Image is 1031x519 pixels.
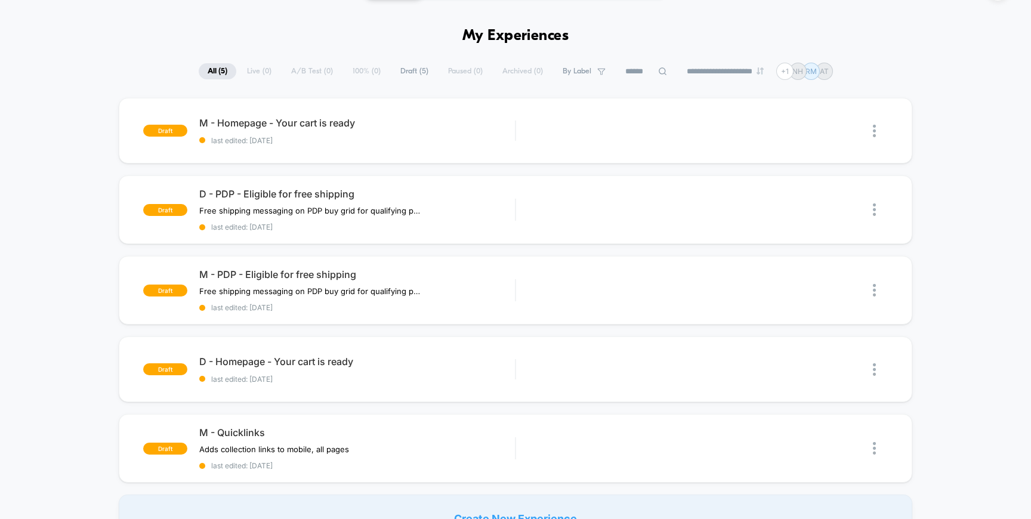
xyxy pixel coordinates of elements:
[199,117,515,129] span: M - Homepage - Your cart is ready
[873,363,876,376] img: close
[6,271,25,290] button: Play, NEW DEMO 2025-VEED.mp4
[440,275,476,286] input: Volume
[143,443,187,455] span: draft
[873,203,876,216] img: close
[199,303,515,312] span: last edited: [DATE]
[143,285,187,296] span: draft
[143,363,187,375] span: draft
[199,206,421,215] span: Free shipping messaging on PDP buy grid for qualifying products﻿ - Desktop
[199,375,515,384] span: last edited: [DATE]
[143,125,187,137] span: draft
[805,67,817,76] p: RM
[249,134,277,162] button: Play, NEW DEMO 2025-VEED.mp4
[199,188,515,200] span: D - PDP - Eligible for free shipping
[143,204,187,216] span: draft
[199,268,515,280] span: M - PDP - Eligible for free shipping
[873,125,876,137] img: close
[356,274,383,287] div: Current time
[391,63,437,79] span: Draft ( 5 )
[563,67,591,76] span: By Label
[199,427,515,438] span: M - Quicklinks
[792,67,803,76] p: NH
[9,255,519,266] input: Seek
[757,67,764,75] img: end
[199,461,515,470] span: last edited: [DATE]
[820,67,829,76] p: AT
[873,284,876,296] img: close
[462,27,569,45] h1: My Experiences
[199,286,421,296] span: Free shipping messaging on PDP buy grid for qualifying products﻿ - Mobile
[199,63,236,79] span: All ( 5 )
[199,136,515,145] span: last edited: [DATE]
[199,444,349,454] span: Adds collection links to mobile, all pages
[385,274,416,287] div: Duration
[199,356,515,367] span: D - Homepage - Your cart is ready
[873,442,876,455] img: close
[199,223,515,231] span: last edited: [DATE]
[776,63,794,80] div: + 1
